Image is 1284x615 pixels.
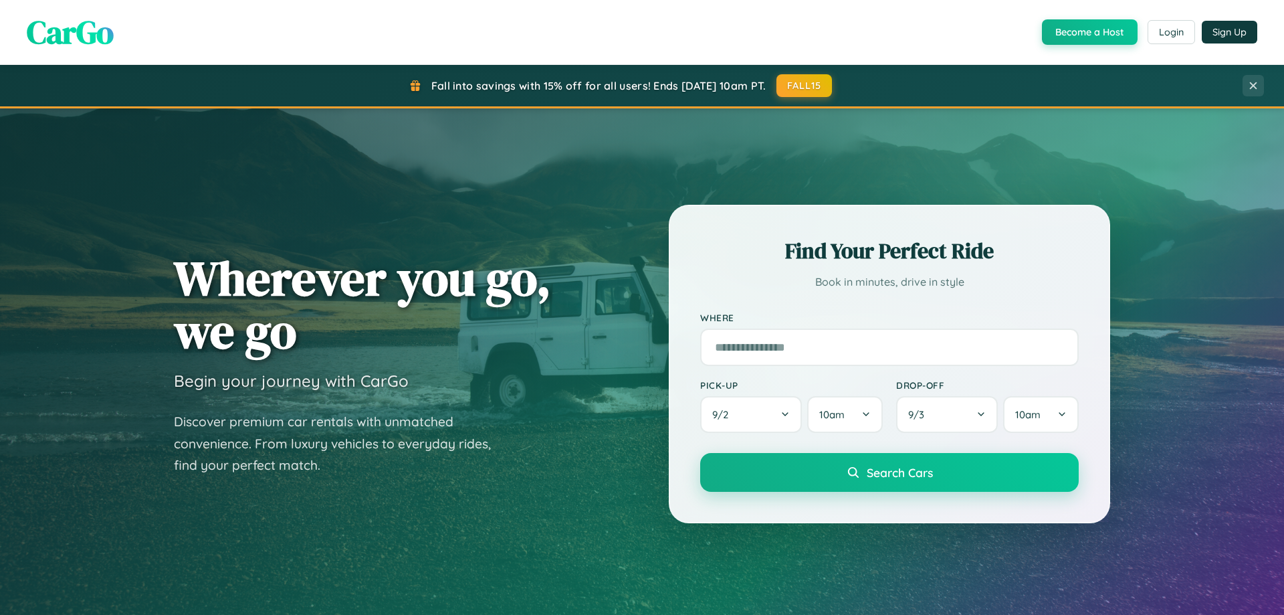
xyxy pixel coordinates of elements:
[776,74,833,97] button: FALL15
[174,371,409,391] h3: Begin your journey with CarGo
[27,10,114,54] span: CarGo
[174,252,551,357] h1: Wherever you go, we go
[1003,396,1079,433] button: 10am
[896,396,998,433] button: 9/3
[1202,21,1257,43] button: Sign Up
[700,272,1079,292] p: Book in minutes, drive in style
[908,408,931,421] span: 9 / 3
[700,396,802,433] button: 9/2
[819,408,845,421] span: 10am
[431,79,766,92] span: Fall into savings with 15% off for all users! Ends [DATE] 10am PT.
[1042,19,1138,45] button: Become a Host
[896,379,1079,391] label: Drop-off
[1148,20,1195,44] button: Login
[700,379,883,391] label: Pick-up
[712,408,735,421] span: 9 / 2
[807,396,883,433] button: 10am
[700,236,1079,266] h2: Find Your Perfect Ride
[867,465,933,480] span: Search Cars
[700,453,1079,492] button: Search Cars
[700,312,1079,323] label: Where
[174,411,508,476] p: Discover premium car rentals with unmatched convenience. From luxury vehicles to everyday rides, ...
[1015,408,1041,421] span: 10am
